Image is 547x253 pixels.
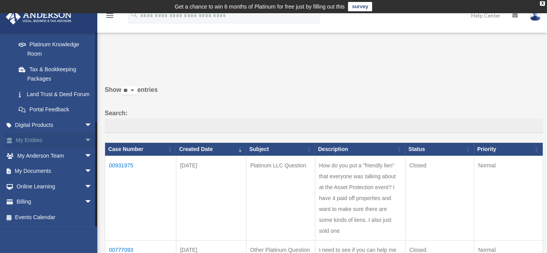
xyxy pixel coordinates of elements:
[5,163,104,179] a: My Documentsarrow_drop_down
[315,156,405,240] td: How do you put a "friendly lien" that everyone was talking about at the Asset Protection event? I...
[121,86,137,95] select: Showentries
[246,156,315,240] td: Platinum LLC Question
[84,194,100,210] span: arrow_drop_down
[130,11,139,19] i: search
[474,156,543,240] td: Normal
[176,143,246,156] th: Created Date: activate to sort column ascending
[105,11,114,20] i: menu
[5,117,104,133] a: Digital Productsarrow_drop_down
[348,2,372,11] a: survey
[84,163,100,179] span: arrow_drop_down
[246,143,315,156] th: Subject: activate to sort column ascending
[105,119,543,134] input: Search:
[105,84,543,103] label: Show entries
[540,1,545,6] div: close
[315,143,405,156] th: Description: activate to sort column ascending
[11,61,100,86] a: Tax & Bookkeeping Packages
[175,2,345,11] div: Get a chance to win 6 months of Platinum for free just by filling out this
[5,194,104,210] a: Billingarrow_drop_down
[11,86,100,102] a: Land Trust & Deed Forum
[529,10,541,21] img: User Pic
[5,148,104,163] a: My Anderson Teamarrow_drop_down
[4,9,74,25] img: Anderson Advisors Platinum Portal
[84,179,100,195] span: arrow_drop_down
[5,133,104,148] a: My Entitiesarrow_drop_down
[5,209,104,225] a: Events Calendar
[11,102,100,118] a: Portal Feedback
[11,37,100,61] a: Platinum Knowledge Room
[84,133,100,149] span: arrow_drop_down
[474,143,543,156] th: Priority: activate to sort column ascending
[105,156,176,240] td: 00931975
[176,156,246,240] td: [DATE]
[405,143,474,156] th: Status: activate to sort column ascending
[405,156,474,240] td: Closed
[105,108,543,134] label: Search:
[5,179,104,194] a: Online Learningarrow_drop_down
[84,148,100,164] span: arrow_drop_down
[84,117,100,133] span: arrow_drop_down
[105,143,176,156] th: Case Number: activate to sort column ascending
[105,14,114,20] a: menu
